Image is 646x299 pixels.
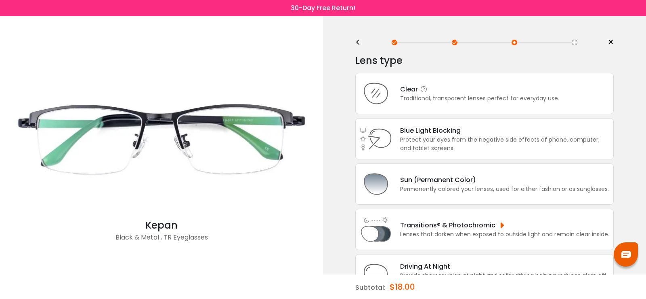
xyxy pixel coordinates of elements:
[400,84,559,94] div: Clear
[608,36,614,49] span: ×
[400,261,609,271] div: Driving At Night
[4,60,319,218] img: Black Kepan - Metal , TR Eyeglasses
[355,53,614,69] div: Lens type
[355,39,367,46] div: <
[420,85,428,93] i: Clear
[390,275,415,299] div: $18.00
[4,233,319,249] div: Black & Metal , TR Eyeglasses
[400,220,609,230] div: Transitions® & Photochromic
[400,125,609,136] div: Blue Light Blocking
[400,230,609,239] div: Lenses that darken when exposed to outside light and remain clear inside.
[400,271,609,288] div: Provide sharper vision at night and safer driving helping reduces glare off the road. (The lens i...
[360,213,392,246] img: Light Adjusting
[400,185,609,193] div: Permanently colored your lenses, used for either fashion or as sunglasses.
[400,136,609,153] div: Protect your eyes from the negative side effects of phone, computer, and tablet screens.
[621,251,631,258] img: chat
[400,175,609,185] div: Sun (Permanent Color)
[602,36,614,49] a: ×
[360,168,392,200] img: Sun
[400,94,559,103] div: Traditional, transparent lenses perfect for everyday use.
[4,218,319,233] div: Kepan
